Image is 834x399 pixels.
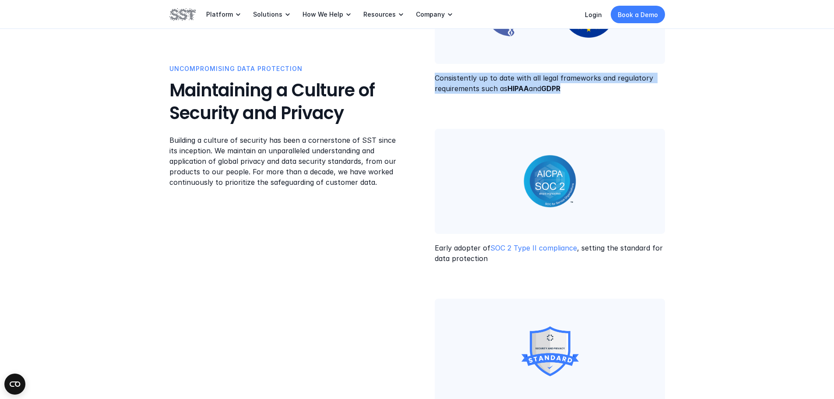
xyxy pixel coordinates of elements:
[435,73,665,94] p: Consistently up to date with all legal frameworks and regulatory requirements such as and
[490,244,577,252] a: SOC 2 Type II compliance
[541,84,560,93] strong: GDPR
[611,6,665,23] a: Book a Demo
[363,11,396,18] p: Resources
[206,11,233,18] p: Platform
[521,327,578,377] img: Security and Privacy Standard logo
[169,135,400,187] p: Building a culture of security has been a cornerstone of SST since its inception. We maintain an ...
[4,374,25,395] button: Open CMP widget
[253,11,282,18] p: Solutions
[169,7,196,22] img: SST logo
[618,10,658,19] p: Book a Demo
[416,11,445,18] p: Company
[303,11,343,18] p: How We Help
[524,155,576,208] img: AICPA SOC 2 logo
[169,64,303,74] p: Uncompromising Data Protection
[507,84,529,93] strong: HIPAA
[435,243,665,264] p: Early adopter of , setting the standard for data protection
[169,79,400,124] h3: Maintaining a Culture of Security and Privacy
[585,11,602,18] a: Login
